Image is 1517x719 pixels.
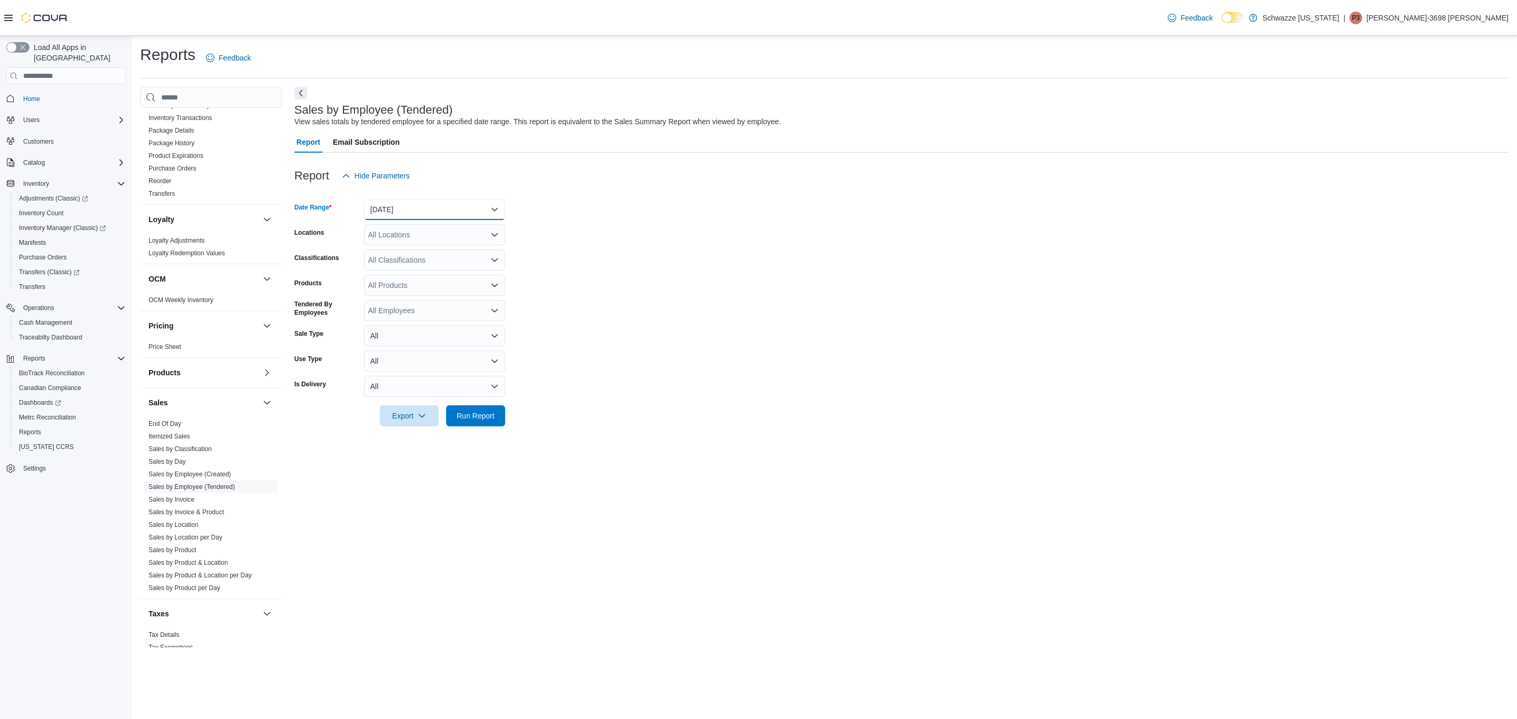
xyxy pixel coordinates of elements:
[15,441,78,453] a: [US_STATE] CCRS
[261,607,273,620] button: Taxes
[19,253,67,262] span: Purchase Orders
[149,397,259,408] button: Sales
[19,177,53,190] button: Inventory
[11,395,130,410] a: Dashboards
[19,238,46,247] span: Manifests
[19,209,64,217] span: Inventory Count
[23,95,40,103] span: Home
[149,237,205,244] a: Loyalty Adjustments
[294,329,323,338] label: Sale Type
[149,114,212,122] span: Inventory Transactions
[149,584,220,592] a: Sales by Product per Day
[11,191,130,206] a: Adjustments (Classic)
[19,398,61,407] span: Dashboards
[15,251,125,264] span: Purchase Orders
[294,116,781,127] div: View sales totals by tendered employee for a specified date range. This report is equivalent to t...
[15,222,125,234] span: Inventory Manager (Classic)
[19,462,50,475] a: Settings
[2,134,130,149] button: Customers
[149,397,168,408] h3: Sales
[15,251,71,264] a: Purchase Orders
[19,194,88,203] span: Adjustments (Classic)
[333,132,400,153] span: Email Subscription
[294,279,322,287] label: Products
[11,235,130,250] button: Manifests
[19,156,49,169] button: Catalog
[19,283,45,291] span: Transfers
[1222,12,1244,23] input: Dark Mode
[11,265,130,279] a: Transfers (Classic)
[149,644,193,651] a: Tax Exemptions
[140,294,282,311] div: OCM
[149,189,175,198] span: Transfers
[261,319,273,332] button: Pricing
[11,381,130,395] button: Canadian Compliance
[2,461,130,476] button: Settings
[149,608,259,619] button: Taxes
[149,367,259,378] button: Products
[29,42,125,63] span: Load All Apps in [GEOGRAPHIC_DATA]
[490,281,499,289] button: Open list of options
[2,301,130,315] button: Operations
[15,281,125,293] span: Transfers
[149,296,213,304] a: OCM Weekly Inventory
[2,155,130,170] button: Catalog
[457,411,495,421] span: Run Report
[19,462,125,475] span: Settings
[19,302,58,314] button: Operations
[149,139,194,147] a: Package History
[149,433,190,440] a: Itemized Sales
[149,521,199,529] span: Sales by Location
[364,199,505,220] button: [DATE]
[19,384,81,392] span: Canadian Compliance
[11,206,130,221] button: Inventory Count
[149,457,186,466] span: Sales by Day
[294,380,326,388] label: Is Delivery
[149,546,196,554] span: Sales by Product
[149,321,173,331] h3: Pricing
[261,366,273,379] button: Products
[149,546,196,554] a: Sales by Product
[15,411,125,424] span: Metrc Reconciliation
[261,273,273,285] button: OCM
[140,44,195,65] h1: Reports
[149,631,180,639] span: Tax Details
[149,274,259,284] button: OCM
[261,396,273,409] button: Sales
[149,508,224,516] a: Sales by Invoice & Product
[19,268,80,276] span: Transfers (Classic)
[294,169,329,182] h3: Report
[261,213,273,226] button: Loyalty
[2,113,130,127] button: Users
[15,236,125,249] span: Manifests
[149,533,222,542] span: Sales by Location per Day
[15,236,50,249] a: Manifests
[19,318,72,327] span: Cash Management
[15,192,125,205] span: Adjustments (Classic)
[140,234,282,264] div: Loyalty
[15,441,125,453] span: Washington CCRS
[149,420,181,427] a: End Of Day
[149,445,212,453] span: Sales by Classification
[297,132,320,153] span: Report
[1222,23,1222,24] span: Dark Mode
[294,355,322,363] label: Use Type
[149,495,194,504] span: Sales by Invoice
[140,341,282,357] div: Pricing
[149,496,194,503] a: Sales by Invoice
[490,256,499,264] button: Open list of options
[149,471,231,478] a: Sales by Employee (Created)
[15,331,86,344] a: Traceabilty Dashboard
[354,171,410,181] span: Hide Parameters
[15,382,125,394] span: Canadian Compliance
[149,571,252,580] span: Sales by Product & Location per Day
[15,426,45,438] a: Reports
[15,382,85,394] a: Canadian Compliance
[149,343,181,351] span: Price Sheet
[15,331,125,344] span: Traceabilty Dashboard
[19,135,58,148] a: Customers
[149,152,203,159] a: Product Expirations
[11,279,130,294] button: Transfers
[149,165,196,172] a: Purchase Orders
[19,92,125,105] span: Home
